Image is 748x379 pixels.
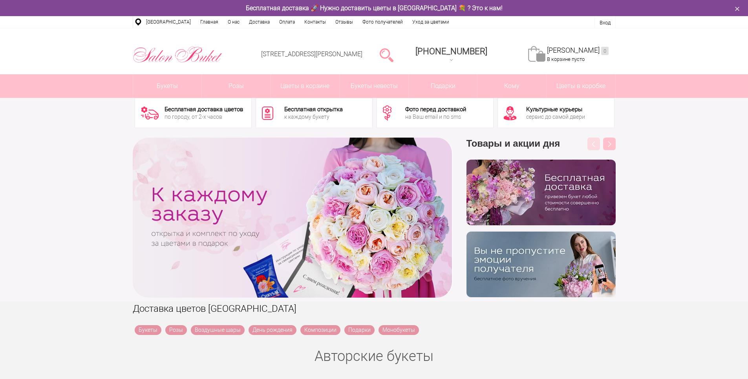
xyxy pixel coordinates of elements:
[466,232,616,297] img: v9wy31nijnvkfycrkduev4dhgt9psb7e.png.webp
[202,74,271,98] a: Розы
[409,74,477,98] a: Подарки
[408,16,454,28] a: Уход за цветами
[284,107,343,112] div: Бесплатная открытка
[340,74,408,98] a: Букеты невесты
[271,74,340,98] a: Цветы в корзине
[331,16,358,28] a: Отзывы
[358,16,408,28] a: Фото получателей
[466,138,616,160] h3: Товары и акции дня
[300,16,331,28] a: Контакты
[223,16,244,28] a: О нас
[600,20,611,26] a: Вход
[261,50,362,58] a: [STREET_ADDRESS][PERSON_NAME]
[165,325,187,335] a: Розы
[300,325,340,335] a: Композиции
[135,325,161,335] a: Букеты
[466,160,616,225] img: hpaj04joss48rwypv6hbykmvk1dj7zyr.png.webp
[547,46,609,55] a: [PERSON_NAME]
[249,325,296,335] a: День рождения
[274,16,300,28] a: Оплата
[601,47,609,55] ins: 0
[127,4,622,12] div: Бесплатная доставка 🚀 Нужно доставить цветы в [GEOGRAPHIC_DATA] 💐 ? Это к нам!
[477,74,546,98] span: Кому
[315,348,433,364] a: Авторские букеты
[133,302,616,316] h1: Доставка цветов [GEOGRAPHIC_DATA]
[379,325,419,335] a: Монобукеты
[405,114,466,120] div: на Ваш email и по sms
[547,74,615,98] a: Цветы в коробке
[405,107,466,112] div: Фото перед доставкой
[165,114,243,120] div: по городу, от 2-х часов
[526,107,585,112] div: Культурные курьеры
[196,16,223,28] a: Главная
[141,16,196,28] a: [GEOGRAPHIC_DATA]
[344,325,375,335] a: Подарки
[165,107,243,112] div: Бесплатная доставка цветов
[526,114,585,120] div: сервис до самой двери
[284,114,343,120] div: к каждому букету
[244,16,274,28] a: Доставка
[191,325,245,335] a: Воздушные шары
[133,44,223,65] img: Цветы Нижний Новгород
[415,46,487,56] span: [PHONE_NUMBER]
[133,74,202,98] a: Букеты
[411,44,492,66] a: [PHONE_NUMBER]
[603,138,616,150] button: Next
[547,56,585,62] span: В корзине пусто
